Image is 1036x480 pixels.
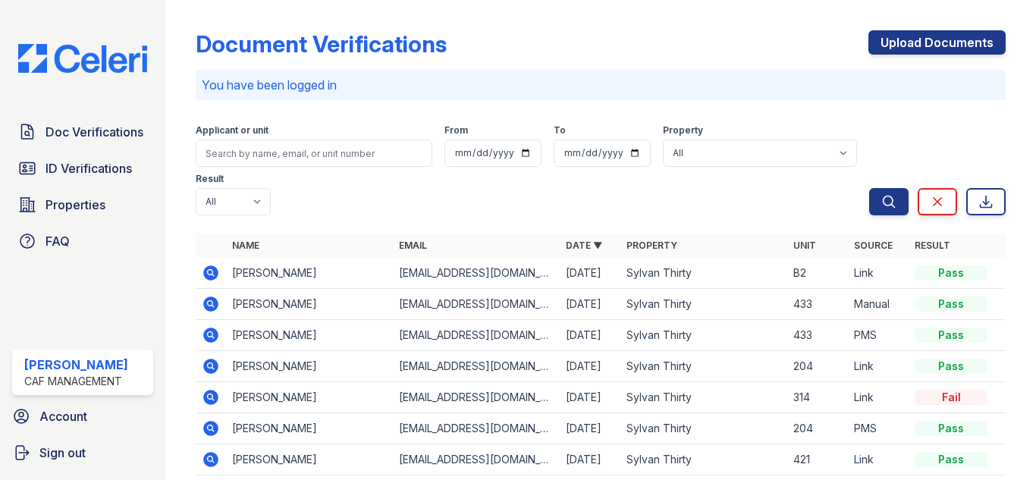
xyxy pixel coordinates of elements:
td: [PERSON_NAME] [226,258,393,289]
td: Sylvan Thirty [620,289,787,320]
div: Pass [915,328,987,343]
td: [PERSON_NAME] [226,351,393,382]
td: Link [848,444,909,475]
label: Applicant or unit [196,124,268,136]
a: Result [915,240,950,251]
label: To [554,124,566,136]
td: [EMAIL_ADDRESS][DOMAIN_NAME] [393,413,560,444]
a: Upload Documents [868,30,1006,55]
td: Manual [848,289,909,320]
a: Sign out [6,438,159,468]
td: 421 [787,444,848,475]
td: [EMAIL_ADDRESS][DOMAIN_NAME] [393,382,560,413]
span: Properties [46,196,105,214]
td: [PERSON_NAME] [226,289,393,320]
div: Pass [915,421,987,436]
td: [DATE] [560,444,620,475]
td: [PERSON_NAME] [226,320,393,351]
td: 204 [787,351,848,382]
td: 314 [787,382,848,413]
div: Pass [915,452,987,467]
td: Sylvan Thirty [620,351,787,382]
td: PMS [848,413,909,444]
div: CAF Management [24,374,128,389]
td: Link [848,351,909,382]
a: Unit [793,240,816,251]
a: ID Verifications [12,153,153,184]
a: Account [6,401,159,431]
label: Result [196,173,224,185]
td: [EMAIL_ADDRESS][DOMAIN_NAME] [393,320,560,351]
a: Properties [12,190,153,220]
td: [DATE] [560,413,620,444]
td: 433 [787,320,848,351]
div: [PERSON_NAME] [24,356,128,374]
td: Sylvan Thirty [620,413,787,444]
td: Sylvan Thirty [620,382,787,413]
td: 204 [787,413,848,444]
td: [EMAIL_ADDRESS][DOMAIN_NAME] [393,444,560,475]
td: 433 [787,289,848,320]
label: Property [663,124,703,136]
div: Pass [915,359,987,374]
td: [DATE] [560,351,620,382]
input: Search by name, email, or unit number [196,140,432,167]
a: FAQ [12,226,153,256]
td: [DATE] [560,258,620,289]
span: Account [39,407,87,425]
td: Sylvan Thirty [620,444,787,475]
a: Source [854,240,893,251]
span: FAQ [46,232,70,250]
a: Date ▼ [566,240,602,251]
td: [PERSON_NAME] [226,413,393,444]
td: B2 [787,258,848,289]
span: Sign out [39,444,86,462]
td: [DATE] [560,382,620,413]
td: [EMAIL_ADDRESS][DOMAIN_NAME] [393,258,560,289]
td: [EMAIL_ADDRESS][DOMAIN_NAME] [393,351,560,382]
td: Sylvan Thirty [620,258,787,289]
a: Property [626,240,677,251]
td: [PERSON_NAME] [226,444,393,475]
td: PMS [848,320,909,351]
label: From [444,124,468,136]
span: Doc Verifications [46,123,143,141]
td: [DATE] [560,289,620,320]
td: Link [848,382,909,413]
span: ID Verifications [46,159,132,177]
td: Link [848,258,909,289]
div: Pass [915,265,987,281]
a: Doc Verifications [12,117,153,147]
td: [DATE] [560,320,620,351]
td: [PERSON_NAME] [226,382,393,413]
td: [EMAIL_ADDRESS][DOMAIN_NAME] [393,289,560,320]
td: Sylvan Thirty [620,320,787,351]
p: You have been logged in [202,76,1000,94]
div: Pass [915,296,987,312]
div: Fail [915,390,987,405]
a: Name [232,240,259,251]
img: CE_Logo_Blue-a8612792a0a2168367f1c8372b55b34899dd931a85d93a1a3d3e32e68fde9ad4.png [6,44,159,73]
div: Document Verifications [196,30,447,58]
a: Email [399,240,427,251]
